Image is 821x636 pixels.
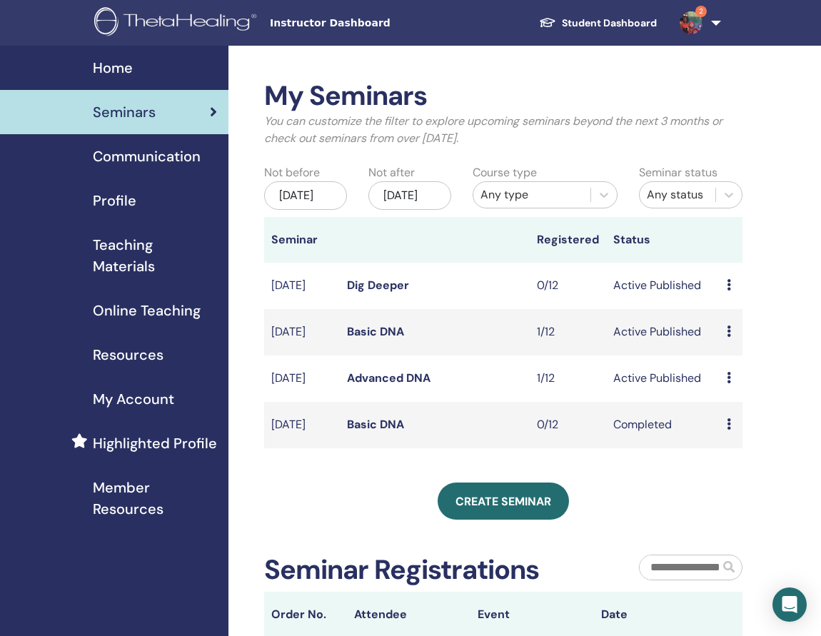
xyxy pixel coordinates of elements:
h2: Seminar Registrations [264,554,539,587]
span: Online Teaching [93,300,201,321]
a: Basic DNA [347,417,404,432]
span: Profile [93,190,136,211]
span: Create seminar [455,494,551,509]
span: Teaching Materials [93,234,217,277]
span: 2 [695,6,707,17]
div: Any type [480,186,583,203]
span: Seminars [93,101,156,123]
td: Active Published [606,309,720,355]
div: Any status [647,186,708,203]
a: Student Dashboard [528,10,668,36]
div: [DATE] [368,181,451,210]
th: Seminar [264,217,340,263]
span: Resources [93,344,163,365]
span: Home [93,57,133,79]
td: [DATE] [264,263,340,309]
td: 1/12 [530,355,605,402]
label: Not after [368,164,415,181]
img: default.jpg [680,11,702,34]
td: Active Published [606,355,720,402]
div: [DATE] [264,181,347,210]
th: Status [606,217,720,263]
a: Advanced DNA [347,370,430,385]
td: 1/12 [530,309,605,355]
label: Course type [473,164,537,181]
span: Communication [93,146,201,167]
img: logo.png [94,7,261,39]
a: Basic DNA [347,324,404,339]
label: Seminar status [639,164,717,181]
a: Create seminar [438,483,569,520]
td: Completed [606,402,720,448]
td: 0/12 [530,402,605,448]
a: Dig Deeper [347,278,409,293]
td: [DATE] [264,309,340,355]
td: [DATE] [264,402,340,448]
p: You can customize the filter to explore upcoming seminars beyond the next 3 months or check out s... [264,113,742,147]
div: Open Intercom Messenger [772,587,807,622]
td: [DATE] [264,355,340,402]
span: My Account [93,388,174,410]
th: Registered [530,217,605,263]
label: Not before [264,164,320,181]
td: Active Published [606,263,720,309]
h2: My Seminars [264,80,742,113]
span: Highlighted Profile [93,433,217,454]
td: 0/12 [530,263,605,309]
span: Instructor Dashboard [270,16,484,31]
img: graduation-cap-white.svg [539,16,556,29]
span: Member Resources [93,477,217,520]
